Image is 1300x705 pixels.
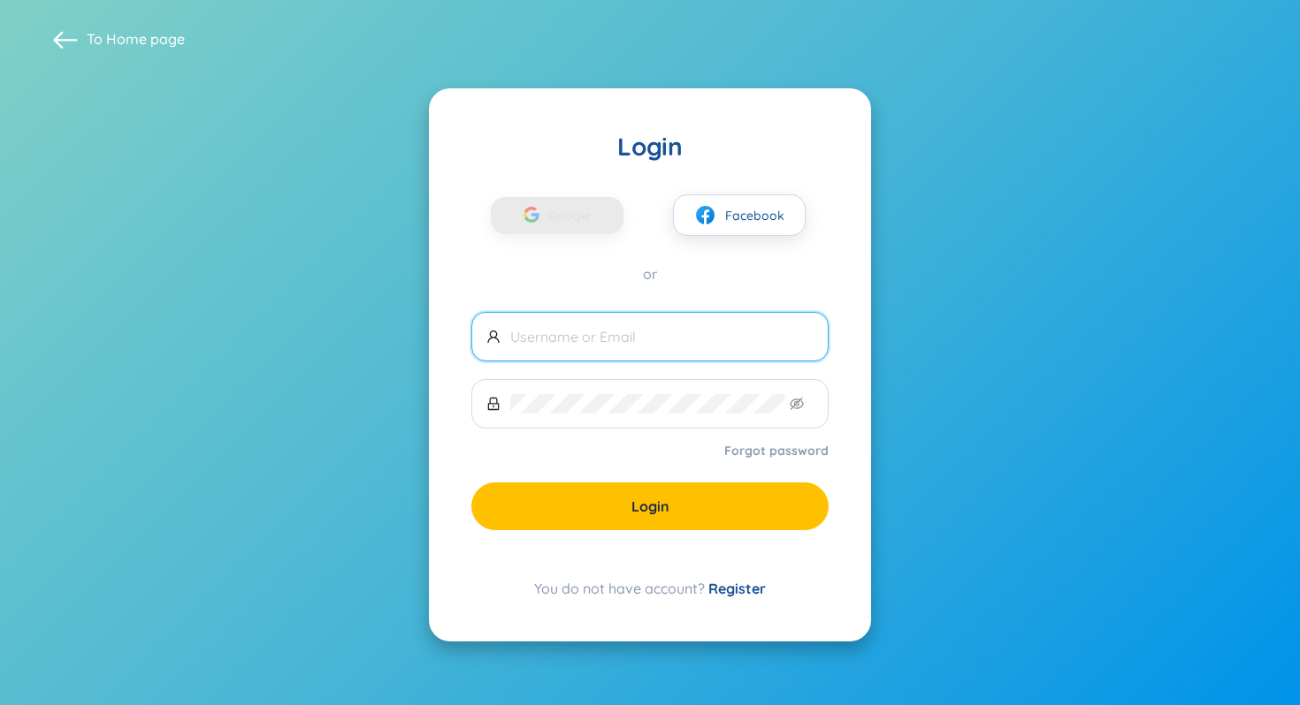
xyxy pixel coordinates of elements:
a: Home page [106,30,185,48]
span: Login [631,497,669,516]
a: Forgot password [724,442,829,459]
input: Username or Email [510,327,814,346]
span: Facebook [725,206,784,225]
span: user [486,330,501,344]
a: Register [708,580,766,597]
div: or [471,264,829,284]
button: Google [491,197,623,234]
div: Login [471,131,829,163]
span: To [87,29,185,49]
span: Google [548,197,600,234]
button: facebookFacebook [673,194,806,236]
div: You do not have account? [471,578,829,599]
span: eye-invisible [790,397,804,411]
img: facebook [694,204,716,226]
span: lock [486,397,501,411]
button: Login [471,482,829,530]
